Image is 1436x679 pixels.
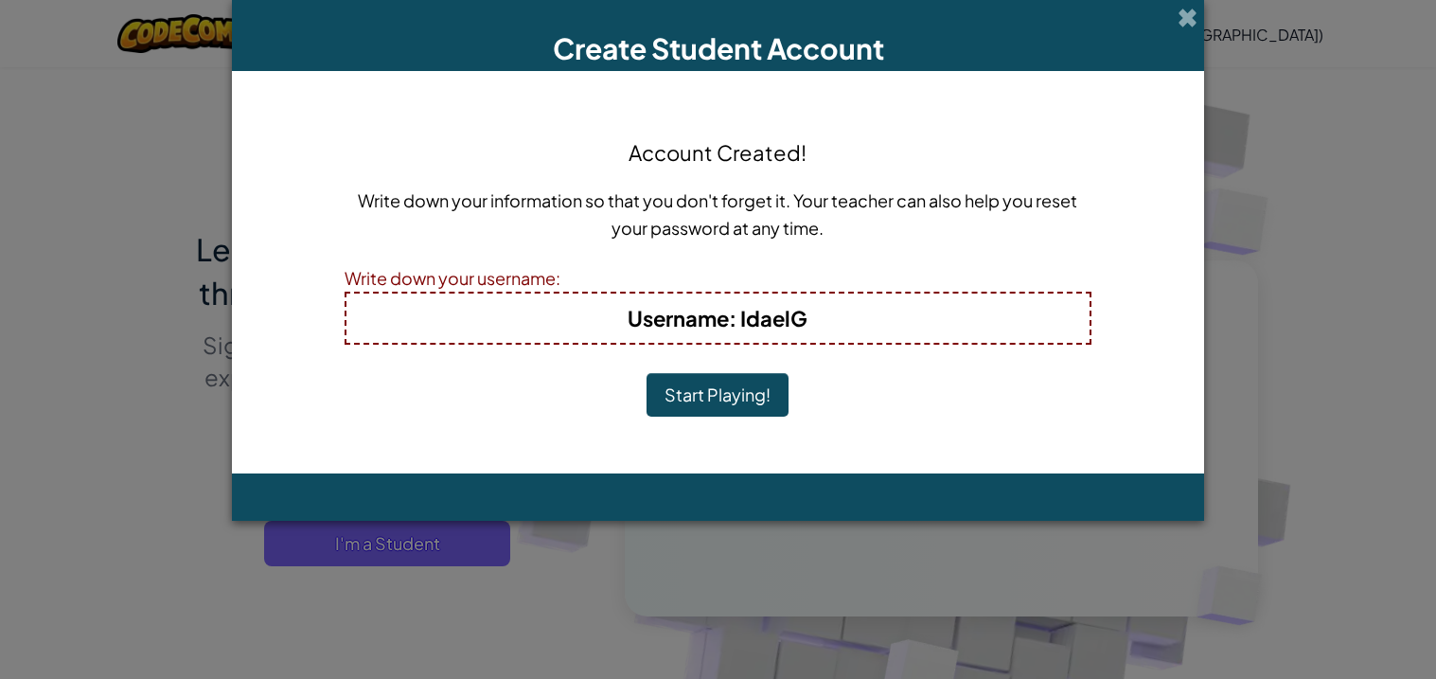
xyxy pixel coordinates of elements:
p: Write down your information so that you don't forget it. Your teacher can also help you reset you... [345,187,1092,241]
span: Username [628,305,729,331]
span: Create Student Account [553,30,884,66]
button: Start Playing! [647,373,789,417]
b: : IdaelG [628,305,807,331]
div: Write down your username: [345,264,1092,292]
h4: Account Created! [629,137,807,168]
